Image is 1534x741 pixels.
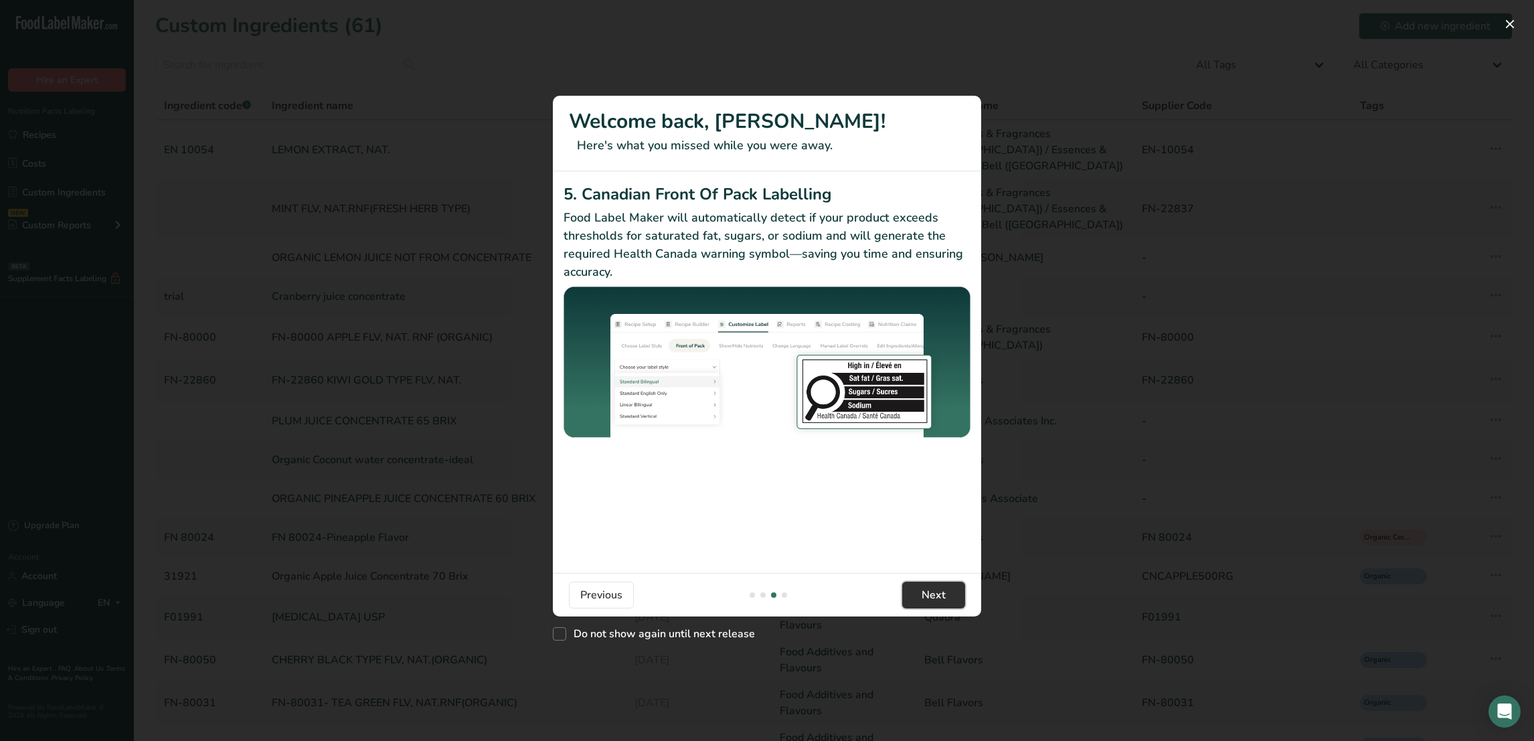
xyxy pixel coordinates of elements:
h2: 5. Canadian Front Of Pack Labelling [564,182,970,206]
img: Canadian Front Of Pack Labelling [564,286,970,440]
span: Previous [580,587,622,603]
span: Do not show again until next release [566,627,755,641]
span: Next [922,587,946,603]
button: Next [902,582,965,608]
div: Open Intercom Messenger [1488,695,1521,728]
h1: Welcome back, [PERSON_NAME]! [569,106,965,137]
button: Previous [569,582,634,608]
p: Here's what you missed while you were away. [569,137,965,155]
p: Food Label Maker will automatically detect if your product exceeds thresholds for saturated fat, ... [564,209,970,281]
